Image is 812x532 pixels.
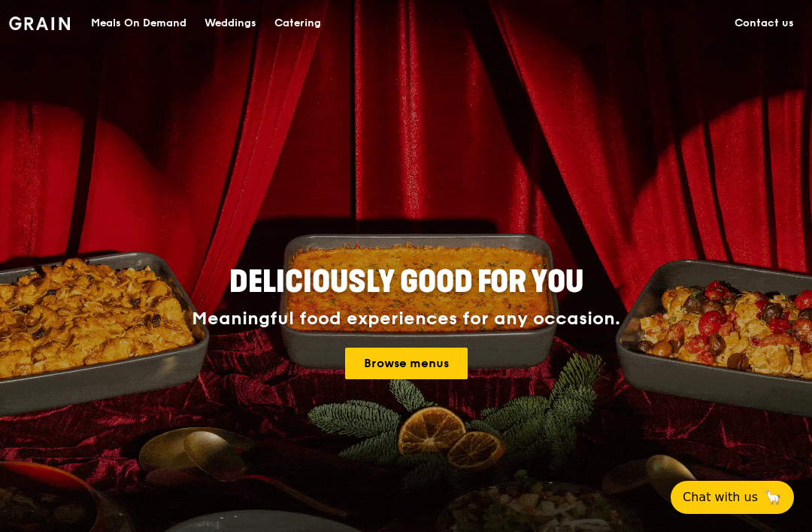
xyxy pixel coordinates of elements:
[205,1,256,46] div: Weddings
[274,1,321,46] div: Catering
[345,348,468,379] a: Browse menus
[265,1,330,46] a: Catering
[91,1,186,46] div: Meals On Demand
[726,1,803,46] a: Contact us
[229,264,583,300] span: Deliciously good for you
[671,481,794,514] button: Chat with us🦙
[683,488,758,506] span: Chat with us
[764,488,782,506] span: 🦙
[195,1,265,46] a: Weddings
[9,17,70,30] img: Grain
[135,309,677,330] div: Meaningful food experiences for any occasion.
